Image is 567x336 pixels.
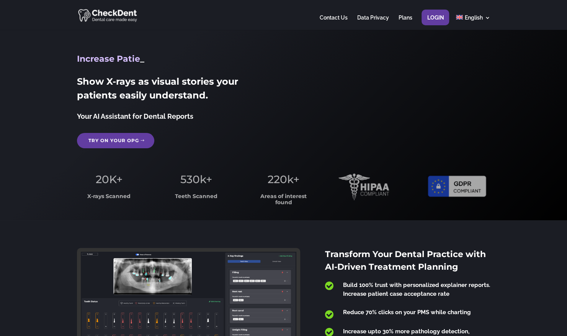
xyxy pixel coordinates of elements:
[427,15,444,30] a: Login
[77,112,193,120] span: Your AI Assistant for Dental Reports
[77,75,272,106] h2: Show X-rays as visual stories your patients easily understand.
[140,54,144,64] span: _
[77,133,154,148] a: Try on your OPG
[78,8,138,23] img: CheckDent AI
[325,281,333,291] span: 
[96,173,123,186] span: 20K+
[180,173,212,186] span: 530k+
[398,15,412,30] a: Plans
[343,309,471,316] span: Reduce 70% clicks on your PMS while charting
[325,310,333,320] span: 
[465,15,483,21] span: English
[295,59,490,145] img: X_Ray_annotated
[357,15,389,30] a: Data Privacy
[319,15,347,30] a: Contact Us
[251,193,315,209] h3: Areas of interest found
[343,282,490,297] span: Build 100% trust with personalized explainer reports. Increase patient case acceptance rate
[77,54,140,64] span: Increase Patie
[268,173,299,186] span: 220k+
[325,249,486,272] span: Transform Your Dental Practice with AI-Driven Treatment Planning
[456,15,490,30] a: English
